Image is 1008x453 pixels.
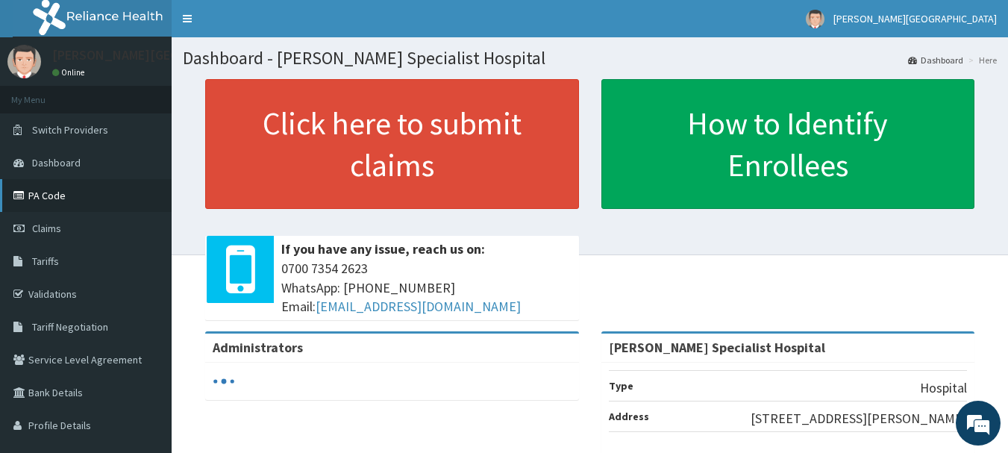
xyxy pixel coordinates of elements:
a: Dashboard [908,54,963,66]
img: User Image [806,10,824,28]
span: [PERSON_NAME][GEOGRAPHIC_DATA] [833,12,997,25]
b: Administrators [213,339,303,356]
b: Type [609,379,633,393]
a: Click here to submit claims [205,79,579,209]
span: 0700 7354 2623 WhatsApp: [PHONE_NUMBER] Email: [281,259,572,316]
strong: [PERSON_NAME] Specialist Hospital [609,339,825,356]
span: Claims [32,222,61,235]
a: Online [52,67,88,78]
p: Hospital [920,378,967,398]
p: [STREET_ADDRESS][PERSON_NAME] [751,409,967,428]
a: How to Identify Enrollees [601,79,975,209]
b: Address [609,410,649,423]
span: Tariff Negotiation [32,320,108,334]
li: Here [965,54,997,66]
img: User Image [7,45,41,78]
span: Dashboard [32,156,81,169]
span: Switch Providers [32,123,108,137]
svg: audio-loading [213,370,235,393]
b: If you have any issue, reach us on: [281,240,485,257]
h1: Dashboard - [PERSON_NAME] Specialist Hospital [183,49,997,68]
p: [PERSON_NAME][GEOGRAPHIC_DATA] [52,49,273,62]
span: Tariffs [32,254,59,268]
a: [EMAIL_ADDRESS][DOMAIN_NAME] [316,298,521,315]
